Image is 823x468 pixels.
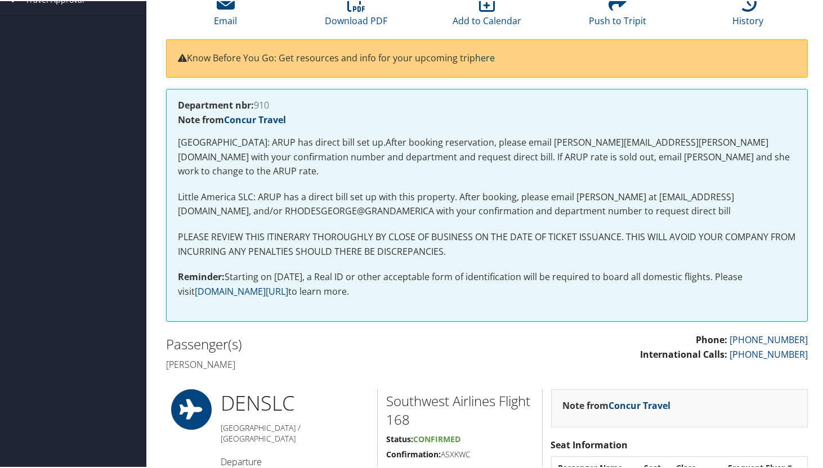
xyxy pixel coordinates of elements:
a: Concur Travel [224,112,286,125]
h5: [GEOGRAPHIC_DATA] / [GEOGRAPHIC_DATA] [221,421,369,443]
p: PLEASE REVIEW THIS ITINERARY THOROUGHLY BY CLOSE OF BUSINESS ON THE DATE OF TICKET ISSUANCE. THIS... [178,229,796,258]
strong: Note from [178,112,286,125]
h4: Departure [221,454,369,467]
p: [GEOGRAPHIC_DATA]: ARUP has direct bill set up.After booking reservation, please email [PERSON_NA... [178,134,796,178]
h2: Passenger(s) [166,334,478,353]
strong: Status: [386,433,413,443]
strong: International Calls: [640,347,727,359]
p: Know Before You Go: Get resources and info for your upcoming trip [178,50,796,65]
span: Confirmed [413,433,460,443]
strong: Note from [563,398,671,411]
h4: [PERSON_NAME] [166,357,478,370]
a: [PHONE_NUMBER] [730,332,808,345]
strong: Confirmation: [386,448,441,458]
a: [PHONE_NUMBER] [730,347,808,359]
strong: Reminder: [178,269,225,282]
h4: 910 [178,100,796,109]
p: Starting on [DATE], a Real ID or other acceptable form of identification will be required to boar... [178,269,796,298]
a: here [475,51,495,63]
a: Concur Travel [609,398,671,411]
a: [DOMAIN_NAME][URL] [195,284,288,296]
strong: Phone: [696,332,727,345]
h5: ASXKWC [386,448,534,459]
h2: Southwest Airlines Flight 168 [386,390,534,428]
strong: Department nbr: [178,98,254,110]
h1: DEN SLC [221,388,369,416]
p: Little America SLC: ARUP has a direct bill set up with this property. After booking, please email... [178,189,796,218]
strong: Seat Information [551,438,628,450]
